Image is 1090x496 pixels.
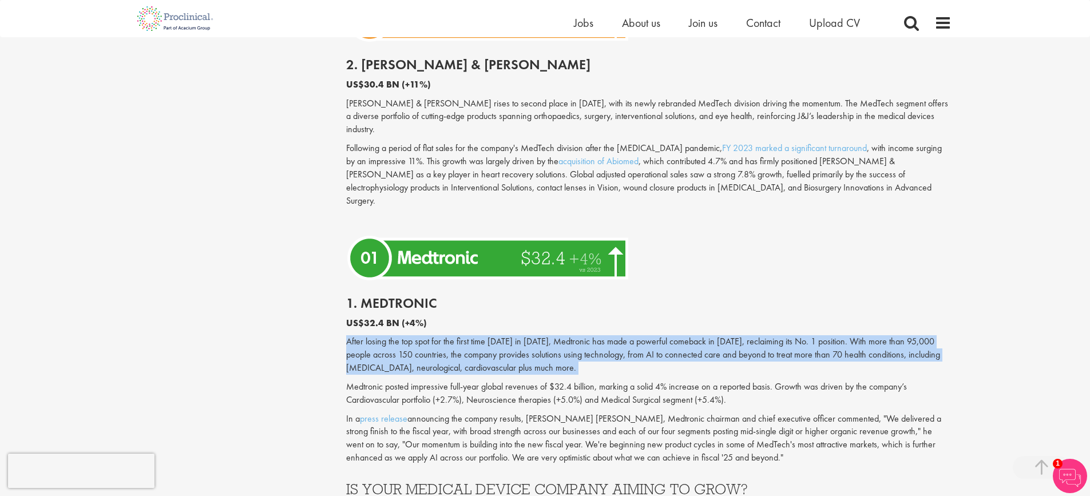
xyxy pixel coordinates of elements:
b: US$32.4 BN (+4%) [346,317,427,329]
a: press release [360,412,407,424]
b: US$30.4 BN (+11%) [346,78,431,90]
a: Contact [746,15,780,30]
a: About us [622,15,660,30]
h2: 2. [PERSON_NAME] & [PERSON_NAME] [346,57,952,72]
iframe: reCAPTCHA [8,454,154,488]
h2: 1. Medtronic [346,296,952,311]
a: Upload CV [809,15,860,30]
p: [PERSON_NAME] & [PERSON_NAME] rises to second place in [DATE], with its newly rebranded MedTech d... [346,97,952,137]
p: In a announcing the company results, [PERSON_NAME] [PERSON_NAME], Medtronic chairman and chief ex... [346,412,952,465]
span: 1 [1053,459,1063,469]
a: Jobs [574,15,593,30]
p: Following a period of flat sales for the company's MedTech division after the [MEDICAL_DATA] pand... [346,142,952,207]
p: After losing the top spot for the first time [DATE] in [DATE], Medtronic has made a powerful come... [346,335,952,375]
img: Chatbot [1053,459,1087,493]
p: Medtronic posted impressive full-year global revenues of $32.4 billion, marking a solid 4% increa... [346,380,952,407]
a: FY 2023 marked a significant turnaround [722,142,867,154]
a: Join us [689,15,718,30]
a: acquisition of Abiomed [558,155,639,167]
